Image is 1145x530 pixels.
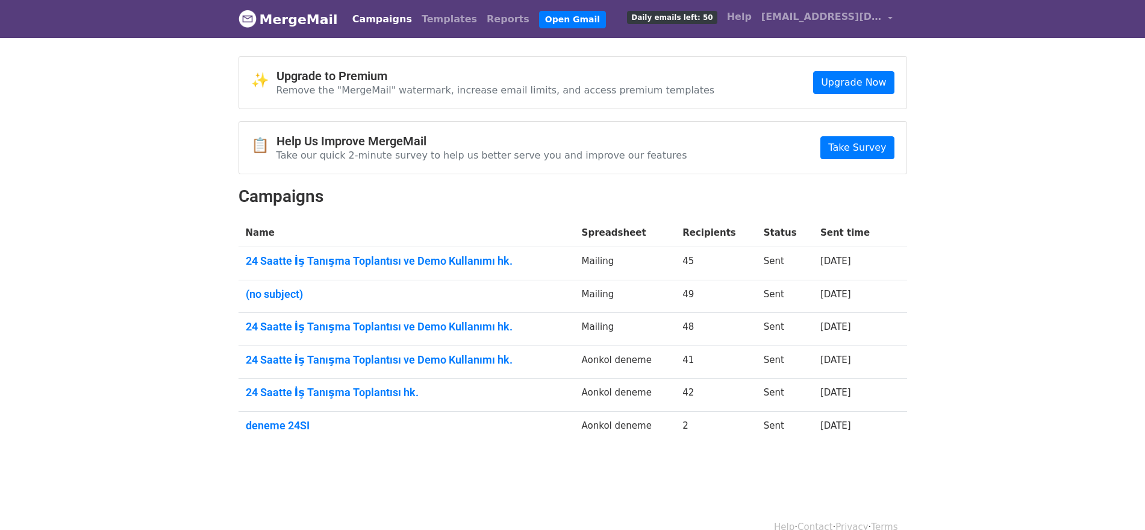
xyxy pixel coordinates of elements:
[757,345,813,379] td: Sent
[757,280,813,313] td: Sent
[575,280,676,313] td: Mailing
[575,219,676,247] th: Spreadsheet
[675,219,757,247] th: Recipients
[627,11,717,24] span: Daily emails left: 50
[246,254,567,268] a: 24 Saatte İş Tanışma Toplantısı ve Demo Kullanımı hk.
[482,7,534,31] a: Reports
[757,5,897,33] a: [EMAIL_ADDRESS][DOMAIN_NAME]
[348,7,417,31] a: Campaigns
[276,69,715,83] h4: Upgrade to Premium
[761,10,882,24] span: [EMAIL_ADDRESS][DOMAIN_NAME]
[575,412,676,444] td: Aonkol deneme
[675,247,757,280] td: 45
[820,355,851,365] a: [DATE]
[246,320,567,333] a: 24 Saatte İş Tanışma Toplantısı ve Demo Kullanımı hk.
[675,379,757,412] td: 42
[246,353,567,367] a: 24 Saatte İş Tanışma Toplantısı ve Demo Kullanımı hk.
[813,219,890,247] th: Sent time
[820,321,851,332] a: [DATE]
[675,412,757,444] td: 2
[675,313,757,346] td: 48
[757,379,813,412] td: Sent
[757,412,813,444] td: Sent
[276,134,687,148] h4: Help Us Improve MergeMail
[675,345,757,379] td: 41
[246,288,567,301] a: (no subject)
[722,5,757,29] a: Help
[575,345,676,379] td: Aonkol deneme
[417,7,482,31] a: Templates
[239,7,338,32] a: MergeMail
[276,149,687,162] p: Take our quick 2-minute survey to help us better serve you and improve our features
[239,186,907,207] h2: Campaigns
[813,71,894,94] a: Upgrade Now
[820,387,851,398] a: [DATE]
[757,247,813,280] td: Sent
[575,247,676,280] td: Mailing
[239,219,575,247] th: Name
[239,10,257,28] img: MergeMail logo
[246,419,567,432] a: deneme 24SI
[820,289,851,300] a: [DATE]
[251,72,276,89] span: ✨
[276,84,715,96] p: Remove the "MergeMail" watermark, increase email limits, and access premium templates
[575,313,676,346] td: Mailing
[820,136,894,159] a: Take Survey
[757,219,813,247] th: Status
[820,256,851,267] a: [DATE]
[622,5,722,29] a: Daily emails left: 50
[820,420,851,431] a: [DATE]
[246,386,567,399] a: 24 Saatte İş Tanışma Toplantısı hk.
[251,137,276,154] span: 📋
[675,280,757,313] td: 49
[575,379,676,412] td: Aonkol deneme
[539,11,606,28] a: Open Gmail
[757,313,813,346] td: Sent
